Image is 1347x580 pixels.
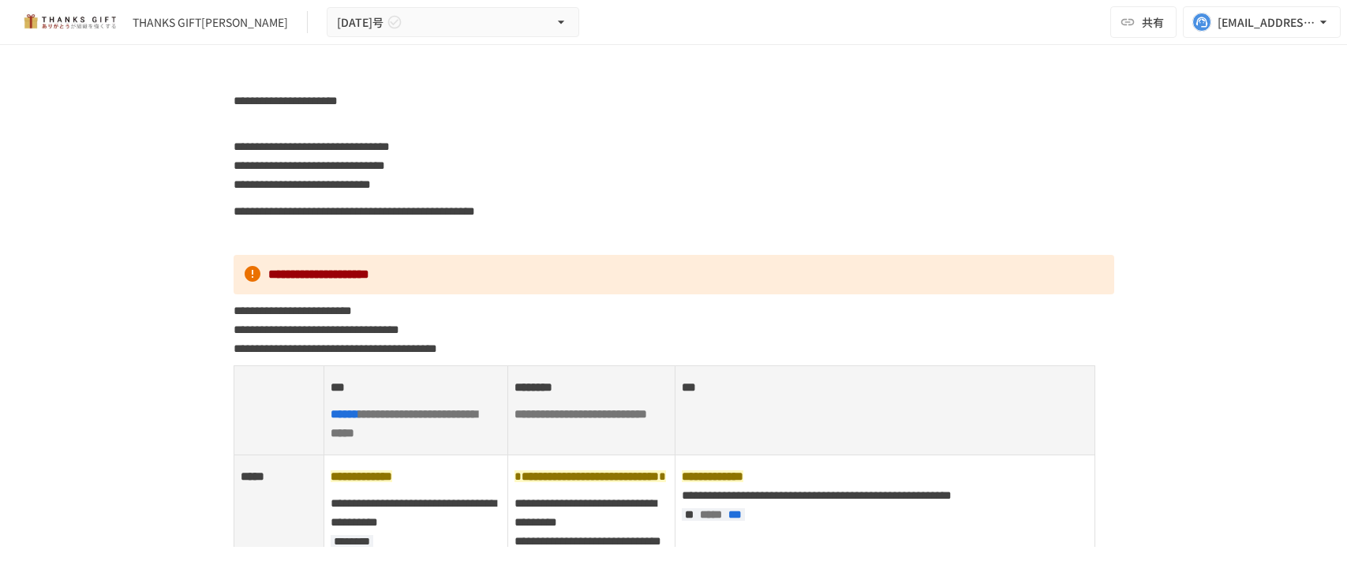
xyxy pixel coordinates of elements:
[1110,6,1177,38] button: 共有
[337,13,384,32] span: [DATE]号
[1218,13,1315,32] div: [EMAIL_ADDRESS][DOMAIN_NAME]
[1183,6,1341,38] button: [EMAIL_ADDRESS][DOMAIN_NAME]
[133,14,288,31] div: THANKS GIFT[PERSON_NAME]
[1142,13,1164,31] span: 共有
[19,9,120,35] img: mMP1OxWUAhQbsRWCurg7vIHe5HqDpP7qZo7fRoNLXQh
[327,7,579,38] button: [DATE]号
